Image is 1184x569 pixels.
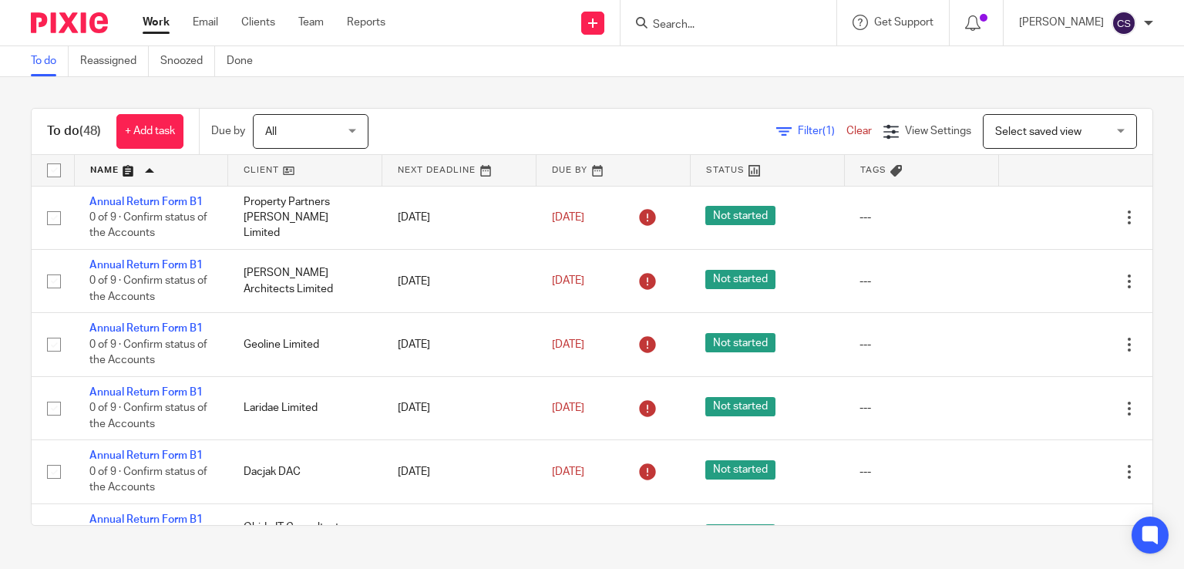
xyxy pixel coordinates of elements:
span: 0 of 9 · Confirm status of the Accounts [89,276,207,303]
a: Snoozed [160,46,215,76]
a: Reassigned [80,46,149,76]
td: Laridae Limited [228,376,382,439]
a: Email [193,15,218,30]
input: Search [651,19,790,32]
td: [DATE] [382,440,536,503]
div: --- [859,337,983,352]
img: svg%3E [1112,11,1136,35]
td: [PERSON_NAME] Architects Limited [228,249,382,312]
a: Done [227,46,264,76]
a: Annual Return Form B1 [89,260,203,271]
p: Due by [211,123,245,139]
td: [DATE] [382,249,536,312]
span: Not started [705,460,775,480]
span: [DATE] [552,276,584,287]
span: [DATE] [552,339,584,350]
span: Not started [705,270,775,289]
span: Get Support [874,17,933,28]
td: [DATE] [382,186,536,249]
span: Not started [705,524,775,544]
a: Team [298,15,324,30]
td: Geoline Limited [228,313,382,376]
span: [DATE] [552,212,584,223]
span: 0 of 9 · Confirm status of the Accounts [89,212,207,239]
span: 0 of 9 · Confirm status of the Accounts [89,402,207,429]
span: (1) [822,126,835,136]
a: To do [31,46,69,76]
div: --- [859,400,983,416]
span: Not started [705,397,775,416]
span: Not started [705,206,775,225]
span: View Settings [905,126,971,136]
span: Tags [860,166,886,174]
span: 0 of 9 · Confirm status of the Accounts [89,339,207,366]
td: Dacjak DAC [228,440,382,503]
a: Annual Return Form B1 [89,323,203,334]
td: Property Partners [PERSON_NAME] Limited [228,186,382,249]
div: --- [859,274,983,289]
a: + Add task [116,114,183,149]
h1: To do [47,123,101,140]
a: Clients [241,15,275,30]
td: [DATE] [382,503,536,567]
span: (48) [79,125,101,137]
img: Pixie [31,12,108,33]
div: --- [859,464,983,480]
a: Annual Return Form B1 [89,450,203,461]
div: --- [859,210,983,225]
td: Obide IT Consultants Limited [228,503,382,567]
p: [PERSON_NAME] [1019,15,1104,30]
span: 0 of 9 · Confirm status of the Accounts [89,466,207,493]
span: [DATE] [552,466,584,477]
span: All [265,126,277,137]
a: Annual Return Form B1 [89,514,203,525]
span: Filter [798,126,846,136]
td: [DATE] [382,376,536,439]
td: [DATE] [382,313,536,376]
a: Reports [347,15,385,30]
a: Annual Return Form B1 [89,197,203,207]
a: Annual Return Form B1 [89,387,203,398]
a: Clear [846,126,872,136]
a: Work [143,15,170,30]
span: Not started [705,333,775,352]
span: [DATE] [552,402,584,413]
span: Select saved view [995,126,1081,137]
